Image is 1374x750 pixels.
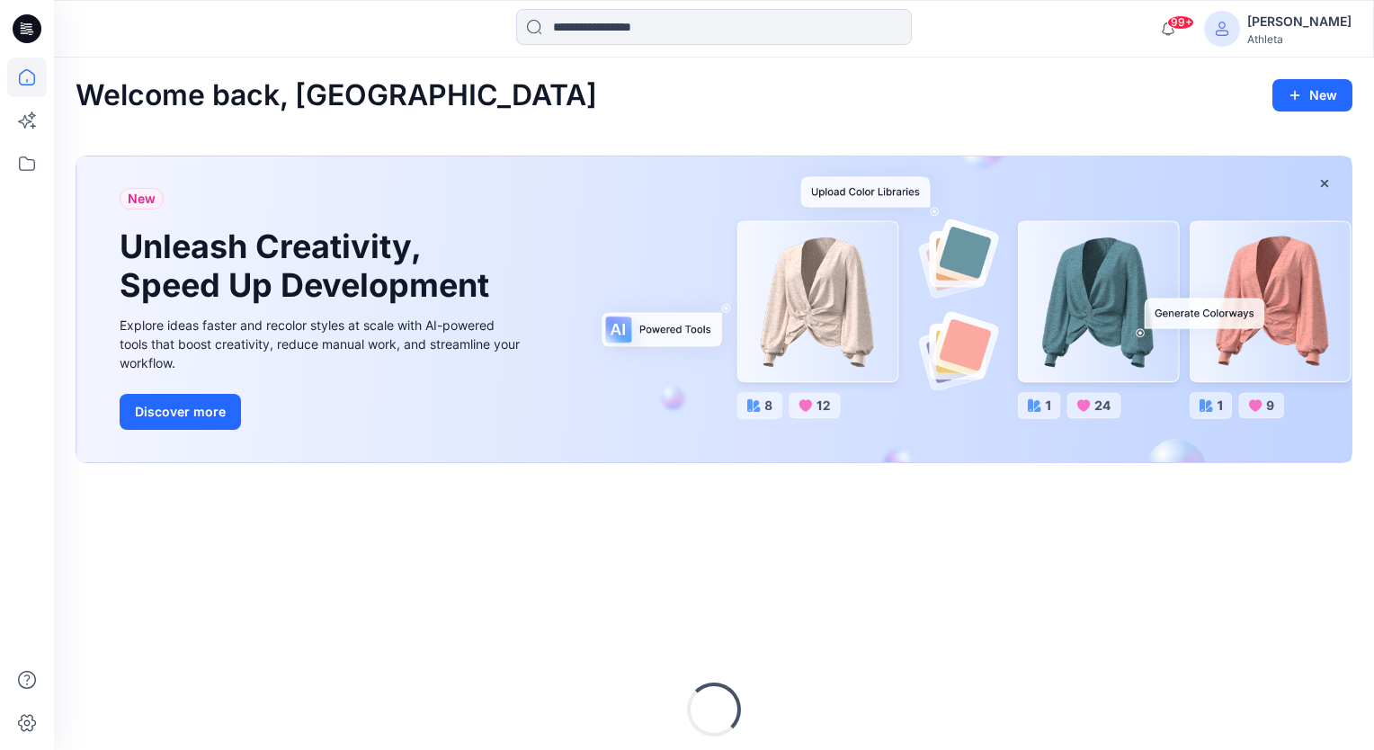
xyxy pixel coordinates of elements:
[128,188,156,210] span: New
[120,228,497,305] h1: Unleash Creativity, Speed Up Development
[1247,32,1352,46] div: Athleta
[120,394,524,430] a: Discover more
[1215,22,1229,36] svg: avatar
[1247,11,1352,32] div: [PERSON_NAME]
[1272,79,1352,112] button: New
[120,316,524,372] div: Explore ideas faster and recolor styles at scale with AI-powered tools that boost creativity, red...
[120,394,241,430] button: Discover more
[1167,15,1194,30] span: 99+
[76,79,597,112] h2: Welcome back, [GEOGRAPHIC_DATA]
